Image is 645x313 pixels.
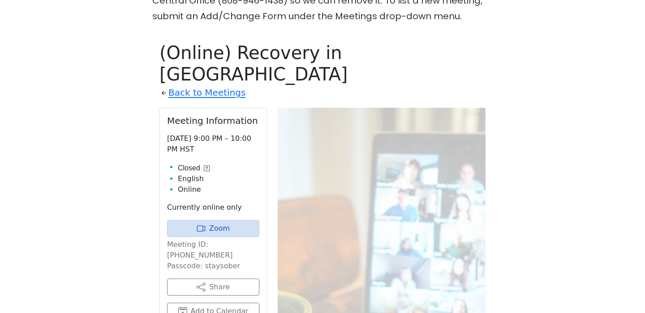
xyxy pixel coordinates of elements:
h2: Meeting Information [167,115,259,126]
p: Currently online only [167,202,259,213]
li: Online [178,184,259,195]
a: Back to Meetings [168,85,245,101]
span: Closed [178,163,200,173]
p: [DATE] 9:00 PM – 10:00 PM HST [167,133,259,155]
button: Share [167,279,259,296]
li: English [178,173,259,184]
a: Zoom [167,220,259,237]
p: Meeting ID: [PHONE_NUMBER] Passcode: staysober [167,239,259,271]
button: Closed [178,163,210,173]
h1: (Online) Recovery in [GEOGRAPHIC_DATA] [159,42,486,85]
